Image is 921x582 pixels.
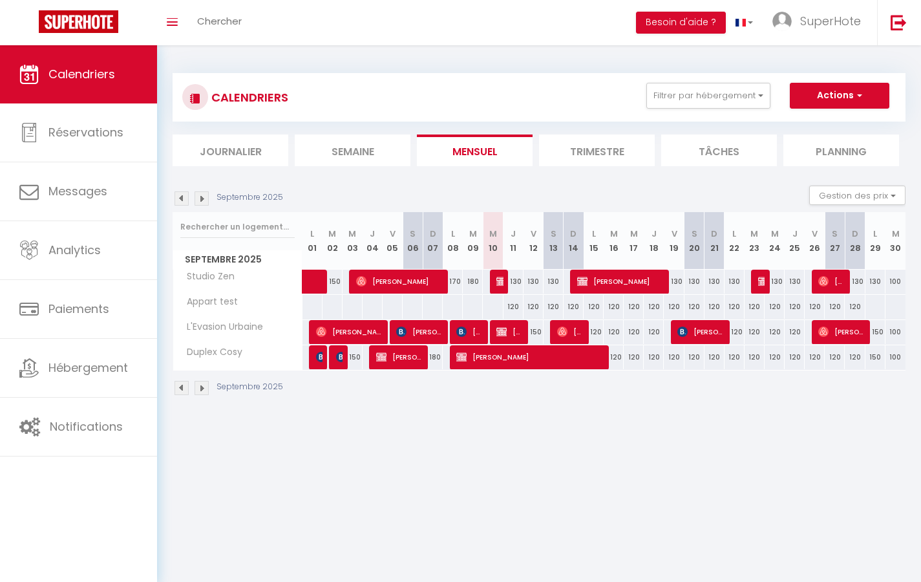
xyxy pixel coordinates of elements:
div: 100 [885,345,905,369]
abbr: D [852,228,858,240]
div: 150 [343,345,363,369]
div: 120 [845,295,865,319]
div: 120 [765,295,785,319]
p: Septembre 2025 [217,191,283,204]
abbr: J [651,228,657,240]
div: 130 [524,270,544,294]
div: 130 [765,270,785,294]
abbr: V [531,228,536,240]
th: 19 [664,212,684,270]
div: 130 [704,270,725,294]
button: Actions [790,83,889,109]
span: Septembre 2025 [173,250,302,269]
abbr: L [873,228,877,240]
th: 30 [885,212,905,270]
th: 02 [323,212,343,270]
div: 120 [624,295,644,319]
span: Patureau Léa [316,345,323,369]
h3: CALENDRIERS [208,83,288,112]
span: [PERSON_NAME] [758,269,765,294]
li: Semaine [295,135,410,166]
th: 09 [463,212,483,270]
div: 120 [765,345,785,369]
button: Besoin d'aide ? [636,12,726,34]
span: [PERSON_NAME] [316,319,383,344]
abbr: M [469,228,477,240]
div: 130 [503,270,524,294]
img: Super Booking [39,10,118,33]
div: 120 [785,295,805,319]
span: Messages [48,183,107,199]
span: Paiements [48,301,109,317]
span: Réservations [48,124,123,140]
th: 01 [302,212,323,270]
abbr: M [328,228,336,240]
span: [PERSON_NAME] [577,269,664,294]
div: 130 [845,270,865,294]
div: 120 [765,320,785,344]
div: 120 [725,345,745,369]
span: Notifications [50,418,123,435]
abbr: M [610,228,618,240]
th: 25 [785,212,805,270]
th: 22 [725,212,745,270]
abbr: L [310,228,314,240]
abbr: D [430,228,436,240]
span: [PERSON_NAME] [496,319,523,344]
div: 120 [604,295,624,319]
span: [PERSON_NAME] [336,345,343,369]
button: Filtrer par hébergement [646,83,770,109]
th: 21 [704,212,725,270]
th: 14 [564,212,584,270]
abbr: L [451,228,455,240]
th: 27 [825,212,845,270]
div: 120 [725,320,745,344]
th: 12 [524,212,544,270]
span: Studio Zen [175,270,238,284]
div: 120 [604,320,624,344]
div: 120 [644,295,664,319]
div: 150 [524,320,544,344]
abbr: D [711,228,717,240]
abbr: M [630,228,638,240]
abbr: M [750,228,758,240]
div: 120 [684,345,704,369]
th: 28 [845,212,865,270]
div: 120 [785,345,805,369]
img: ... [772,12,792,31]
div: 120 [704,345,725,369]
abbr: L [732,228,736,240]
abbr: S [832,228,838,240]
th: 05 [383,212,403,270]
div: 120 [704,295,725,319]
div: 120 [805,345,825,369]
div: 100 [885,270,905,294]
abbr: S [551,228,556,240]
div: 100 [885,320,905,344]
div: 120 [584,320,604,344]
th: 11 [503,212,524,270]
div: 170 [443,270,463,294]
abbr: S [692,228,697,240]
th: 07 [423,212,443,270]
th: 17 [624,212,644,270]
th: 15 [584,212,604,270]
li: Tâches [661,135,777,166]
div: 120 [805,295,825,319]
div: 120 [825,295,845,319]
div: 180 [423,345,443,369]
span: Analytics [48,242,101,258]
div: 120 [624,320,644,344]
abbr: J [511,228,516,240]
span: Duplex Cosy [175,345,246,360]
span: [PERSON_NAME] [557,319,584,344]
th: 26 [805,212,825,270]
div: 120 [825,345,845,369]
div: 120 [564,295,584,319]
li: Planning [783,135,899,166]
div: 120 [604,345,624,369]
th: 24 [765,212,785,270]
span: [PERSON_NAME] [818,269,845,294]
abbr: V [812,228,818,240]
li: Mensuel [417,135,533,166]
